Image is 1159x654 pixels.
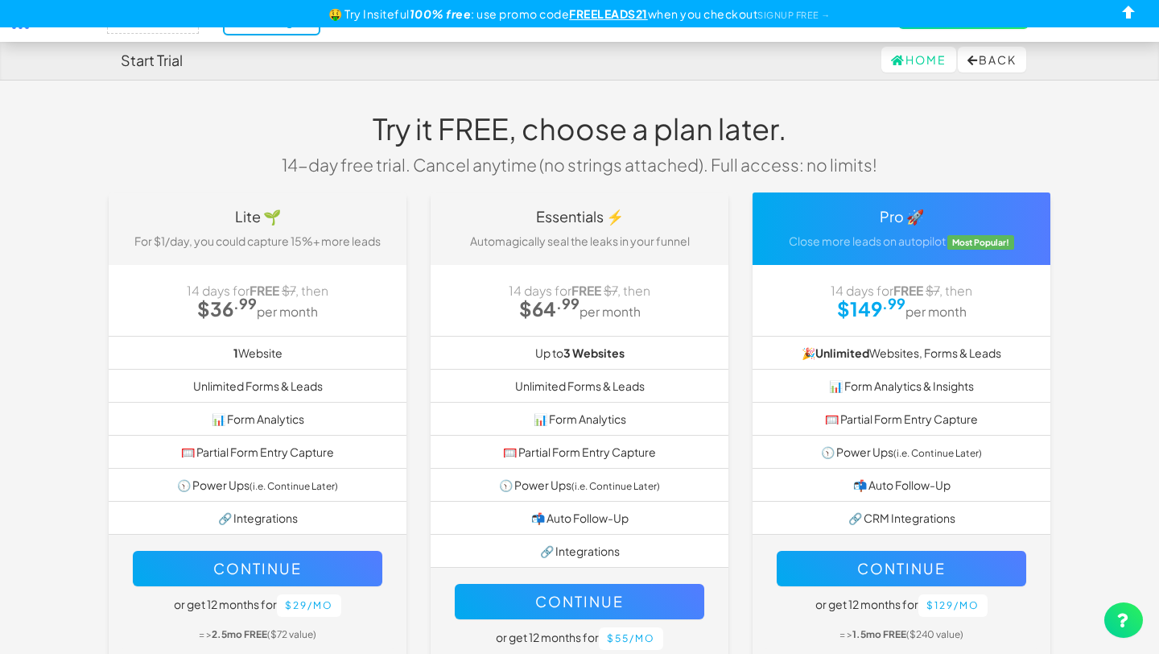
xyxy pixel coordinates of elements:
li: 📊 Form Analytics & Insights [753,369,1050,403]
small: = > ($72 value) [199,628,316,640]
strong: FREE [571,283,601,298]
li: 🔗 Integrations [431,534,728,568]
strong: Unlimited [815,346,869,360]
li: 🕥 Power Ups [753,435,1050,469]
p: For $1/day, you could capture 15%+ more leads [121,233,394,249]
b: 3 Websites [563,346,625,360]
small: per month [579,304,641,319]
span: Most Popular! [947,235,1015,250]
a: Home [881,47,956,72]
li: 📬 Auto Follow-Up [431,501,728,535]
small: (i.e. Continue Later) [571,480,660,492]
li: 🕥 Power Ups [431,468,728,502]
h5: or get 12 months for [455,627,704,650]
li: 📬 Auto Follow-Up [753,468,1050,502]
li: 🥅 Partial Form Entry Capture [109,435,406,469]
li: 🥅 Partial Form Entry Capture [753,402,1050,436]
li: Unlimited Forms & Leads [431,369,728,403]
strong: $36 [197,296,257,321]
u: FREELEADS21 [569,6,648,21]
p: 14-day free trial. Cancel anytime (no strings attached). Full access: no limits! [270,153,889,176]
b: 1 [233,346,238,360]
span: 14 days for , then [187,283,328,298]
b: 100% free [410,6,472,21]
small: (i.e. Continue Later) [250,480,338,492]
b: 1.5mo FREE [852,628,906,640]
span: Close more leads on autopilot [789,234,946,248]
sup: .99 [233,294,257,313]
small: (i.e. Continue Later) [893,447,982,459]
small: per month [905,304,967,319]
li: Website [109,336,406,370]
strike: $7 [604,283,617,298]
small: = > ($240 value) [839,628,963,640]
strike: $7 [926,283,939,298]
strong: FREE [893,283,923,298]
li: 📊 Form Analytics [109,402,406,436]
sup: .99 [882,294,905,313]
a: SIGNUP FREE → [757,10,831,20]
li: 🔗 CRM Integrations [753,501,1050,535]
h5: or get 12 months for [133,594,382,617]
button: $29/mo [277,594,341,617]
strong: $149 [837,296,905,321]
li: 🕥 Power Ups [109,468,406,502]
strong: FREE [250,283,279,298]
h4: Essentials ⚡ [443,209,716,225]
li: 🔗 Integrations [109,501,406,535]
span: 14 days for , then [509,283,650,298]
b: 2.5mo FREE [212,628,267,640]
button: Continue [455,584,704,619]
button: Back [958,47,1026,72]
h1: Try it FREE, choose a plan later. [270,113,889,145]
li: 🥅 Partial Form Entry Capture [431,435,728,469]
li: Up to [431,336,728,370]
sup: .99 [556,294,579,313]
h4: Pro 🚀 [765,209,1038,225]
h4: Lite 🌱 [121,209,394,225]
li: 📊 Form Analytics [431,402,728,436]
strong: $64 [519,296,579,321]
button: Continue [777,551,1026,586]
button: $129/mo [918,594,988,617]
button: Continue [133,551,382,586]
span: 14 days for , then [831,283,972,298]
small: per month [257,304,318,319]
h4: Start Trial [121,52,183,68]
h5: or get 12 months for [777,594,1026,617]
li: Unlimited Forms & Leads [109,369,406,403]
strike: $7 [282,283,295,298]
li: 🎉 Websites, Forms & Leads [753,336,1050,370]
p: Automagically seal the leaks in your funnel [443,233,716,249]
button: $55/mo [599,627,663,650]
